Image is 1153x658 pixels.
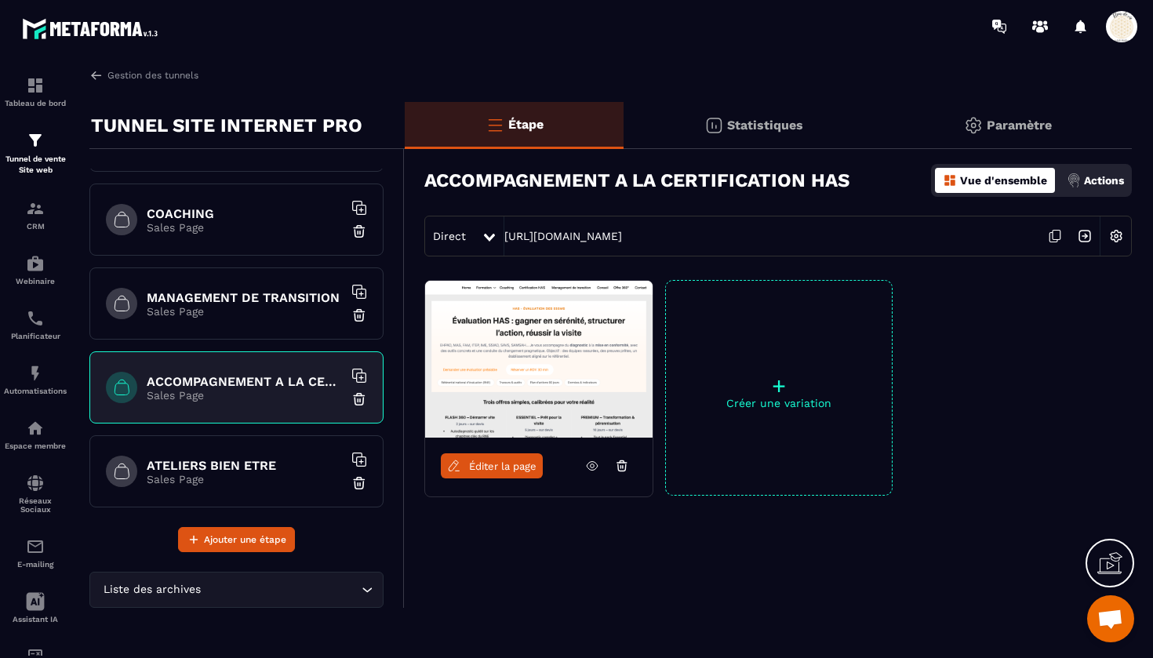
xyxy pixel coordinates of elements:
[987,118,1052,133] p: Paramètre
[351,391,367,407] img: trash
[147,290,343,305] h6: MANAGEMENT DE TRANSITION
[351,475,367,491] img: trash
[4,525,67,580] a: emailemailE-mailing
[1101,221,1131,251] img: setting-w.858f3a88.svg
[508,117,544,132] p: Étape
[147,458,343,473] h6: ATELIERS BIEN ETRE
[704,116,723,135] img: stats.20deebd0.svg
[351,224,367,239] img: trash
[91,110,362,141] p: TUNNEL SITE INTERNET PRO
[4,387,67,395] p: Automatisations
[1087,595,1134,642] div: Ouvrir le chat
[4,64,67,119] a: formationformationTableau de bord
[22,14,163,43] img: logo
[441,453,543,478] a: Éditer la page
[4,496,67,514] p: Réseaux Sociaux
[351,307,367,323] img: trash
[26,419,45,438] img: automations
[147,305,343,318] p: Sales Page
[147,206,343,221] h6: COACHING
[4,277,67,285] p: Webinaire
[4,462,67,525] a: social-networksocial-networkRéseaux Sociaux
[4,297,67,352] a: schedulerschedulerPlanificateur
[4,119,67,187] a: formationformationTunnel de vente Site web
[26,364,45,383] img: automations
[4,187,67,242] a: formationformationCRM
[26,474,45,493] img: social-network
[100,581,204,598] span: Liste des archives
[4,154,67,176] p: Tunnel de vente Site web
[1067,173,1081,187] img: actions.d6e523a2.png
[504,230,622,242] a: [URL][DOMAIN_NAME]
[4,442,67,450] p: Espace membre
[1070,221,1100,251] img: arrow-next.bcc2205e.svg
[147,374,343,389] h6: ACCOMPAGNEMENT A LA CERTIFICATION HAS
[486,115,504,134] img: bars-o.4a397970.svg
[26,199,45,218] img: formation
[89,68,104,82] img: arrow
[26,537,45,556] img: email
[26,309,45,328] img: scheduler
[26,131,45,150] img: formation
[4,615,67,623] p: Assistant IA
[4,580,67,635] a: Assistant IA
[89,68,198,82] a: Gestion des tunnels
[89,572,384,608] div: Search for option
[425,281,653,438] img: image
[964,116,983,135] img: setting-gr.5f69749f.svg
[4,222,67,231] p: CRM
[4,560,67,569] p: E-mailing
[433,230,466,242] span: Direct
[147,473,343,485] p: Sales Page
[943,173,957,187] img: dashboard-orange.40269519.svg
[4,352,67,407] a: automationsautomationsAutomatisations
[1084,174,1124,187] p: Actions
[960,174,1047,187] p: Vue d'ensemble
[424,169,849,191] h3: ACCOMPAGNEMENT A LA CERTIFICATION HAS
[4,332,67,340] p: Planificateur
[4,407,67,462] a: automationsautomationsEspace membre
[26,76,45,95] img: formation
[666,375,892,397] p: +
[204,532,286,547] span: Ajouter une étape
[4,242,67,297] a: automationsautomationsWebinaire
[204,581,358,598] input: Search for option
[26,254,45,273] img: automations
[469,460,536,472] span: Éditer la page
[4,99,67,107] p: Tableau de bord
[727,118,803,133] p: Statistiques
[178,527,295,552] button: Ajouter une étape
[147,221,343,234] p: Sales Page
[666,397,892,409] p: Créer une variation
[147,389,343,402] p: Sales Page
